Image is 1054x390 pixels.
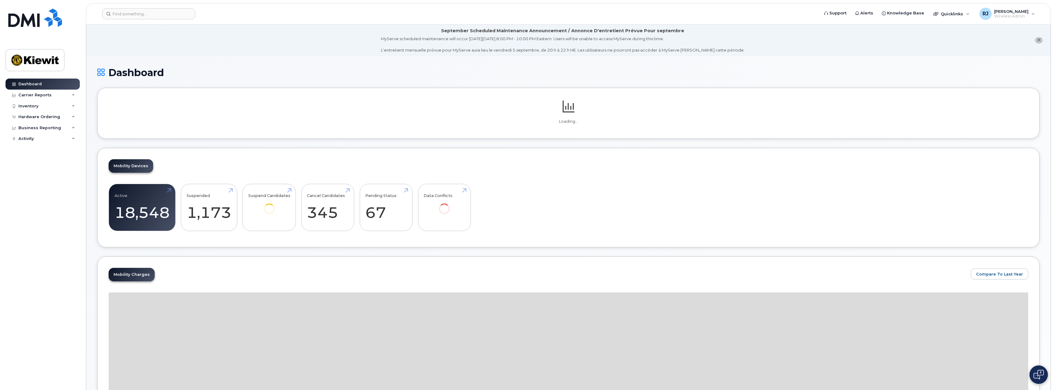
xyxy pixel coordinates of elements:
img: Open chat [1033,370,1044,380]
div: September Scheduled Maintenance Announcement / Annonce D'entretient Prévue Pour septembre [441,28,684,34]
a: Pending Status 67 [365,187,407,228]
a: Mobility Devices [109,159,153,173]
a: Suspended 1,173 [187,187,231,228]
a: Data Conflicts [424,187,465,222]
p: Loading... [109,119,1028,124]
h1: Dashboard [97,67,1040,78]
a: Cancel Candidates 345 [307,187,348,228]
button: Compare To Last Year [971,268,1028,280]
button: close notification [1035,37,1043,44]
a: Suspend Candidates [248,187,290,222]
a: Mobility Charges [109,268,155,281]
span: Compare To Last Year [976,271,1023,277]
a: Active 18,548 [114,187,170,228]
div: MyServe scheduled maintenance will occur [DATE][DATE] 8:00 PM - 10:00 PM Eastern. Users will be u... [381,36,745,53]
